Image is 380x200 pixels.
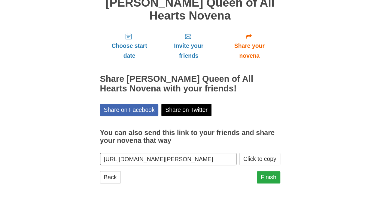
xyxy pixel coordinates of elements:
a: Back [100,171,121,183]
span: Choose start date [106,41,153,61]
a: Share on Facebook [100,104,159,116]
a: Invite your friends [159,28,218,64]
h3: You can also send this link to your friends and share your novena that way [100,129,280,144]
a: Share your novena [219,28,280,64]
button: Click to copy [239,153,280,165]
span: Invite your friends [165,41,212,61]
span: Share your novena [225,41,274,61]
h2: Share [PERSON_NAME] Queen of All Hearts Novena with your friends! [100,74,280,94]
a: Choose start date [100,28,159,64]
a: Share on Twitter [161,104,211,116]
a: Finish [257,171,280,183]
